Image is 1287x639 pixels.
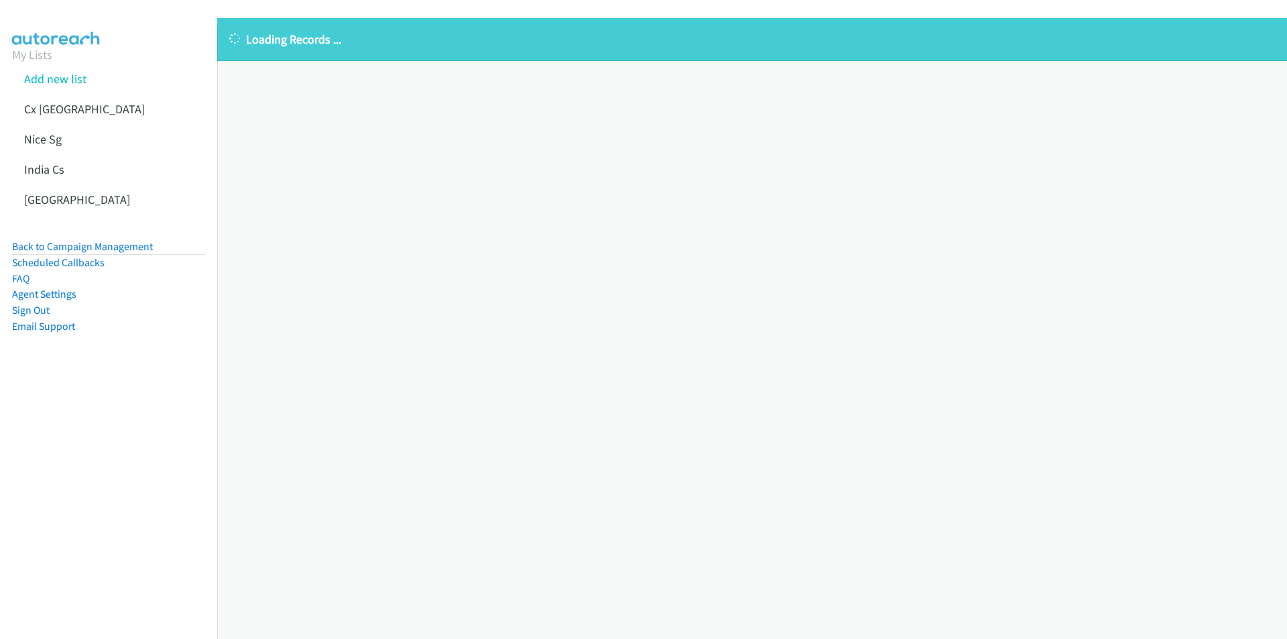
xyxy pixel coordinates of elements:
a: India Cs [24,162,64,177]
a: Add new list [24,71,86,86]
a: Agent Settings [12,288,76,300]
a: Cx [GEOGRAPHIC_DATA] [24,101,145,117]
a: Sign Out [12,304,50,316]
a: [GEOGRAPHIC_DATA] [24,192,130,207]
p: Loading Records ... [229,30,1275,48]
a: Email Support [12,320,75,333]
a: Nice Sg [24,131,62,147]
a: My Lists [12,47,52,62]
a: FAQ [12,272,29,285]
a: Scheduled Callbacks [12,256,105,269]
a: Back to Campaign Management [12,240,153,253]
